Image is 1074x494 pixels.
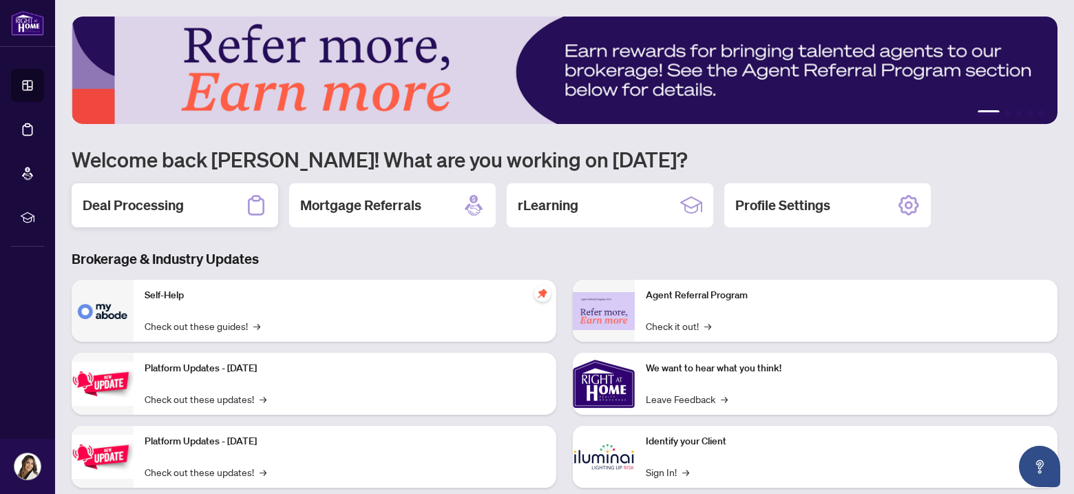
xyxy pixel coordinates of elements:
[518,196,578,215] h2: rLearning
[646,464,689,480] a: Sign In!→
[260,391,266,406] span: →
[145,361,545,376] p: Platform Updates - [DATE]
[646,361,1046,376] p: We want to hear what you think!
[1038,110,1044,116] button: 5
[72,17,1057,124] img: Slide 0
[145,288,545,303] p: Self-Help
[72,249,1057,269] h3: Brokerage & Industry Updates
[72,146,1057,172] h1: Welcome back [PERSON_NAME]! What are you working on [DATE]?
[735,196,830,215] h2: Profile Settings
[646,318,711,333] a: Check it out!→
[145,464,266,480] a: Check out these updates!→
[72,362,134,405] img: Platform Updates - July 21, 2025
[646,288,1046,303] p: Agent Referral Program
[72,280,134,342] img: Self-Help
[145,391,266,406] a: Check out these updates!→
[646,434,1046,449] p: Identify your Client
[72,435,134,478] img: Platform Updates - July 8, 2025
[534,285,551,302] span: pushpin
[260,464,266,480] span: →
[682,464,689,480] span: →
[83,196,184,215] h2: Deal Processing
[145,318,260,333] a: Check out these guides!→
[14,453,41,480] img: Profile Icon
[646,391,728,406] a: Leave Feedback→
[145,434,545,449] p: Platform Updates - [DATE]
[721,391,728,406] span: →
[978,110,1000,116] button: 1
[1005,110,1011,116] button: 2
[1016,110,1022,116] button: 3
[1019,446,1060,487] button: Open asap
[300,196,421,215] h2: Mortgage Referrals
[573,292,635,330] img: Agent Referral Program
[573,353,635,415] img: We want to hear what you think!
[704,318,711,333] span: →
[11,10,44,36] img: logo
[253,318,260,333] span: →
[1027,110,1033,116] button: 4
[573,426,635,488] img: Identify your Client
